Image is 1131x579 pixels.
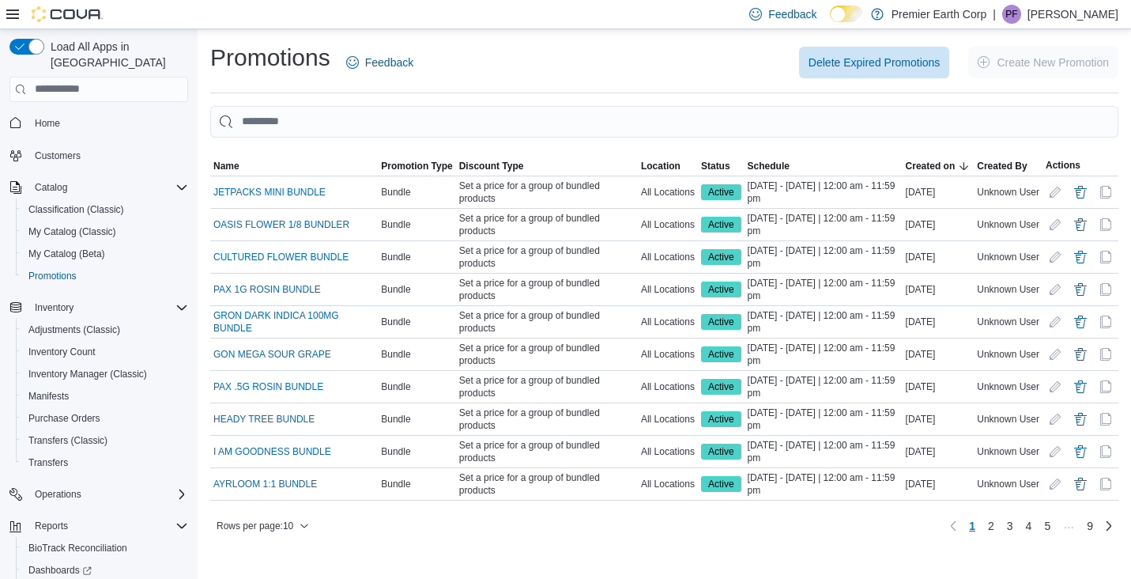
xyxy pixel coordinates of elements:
span: 4 [1026,518,1032,534]
div: [DATE] [903,475,975,494]
span: Active [708,477,734,491]
button: Delete Promotion [1071,312,1090,331]
button: Delete Promotion [1071,410,1090,429]
div: [DATE] [903,377,975,396]
span: Inventory Manager (Classic) [22,365,188,384]
span: Active [701,249,741,265]
span: Create New Promotion [997,55,1109,70]
button: Edit Promotion [1046,410,1065,429]
span: BioTrack Reconciliation [22,539,188,558]
span: Operations [28,485,188,504]
span: Delete Expired Promotions [809,55,941,70]
a: PAX .5G ROSIN BUNDLE [213,380,323,393]
span: Active [701,346,741,362]
span: Active [708,315,734,329]
a: GRON DARK INDICA 100MG BUNDLE [213,309,375,335]
button: Schedule [745,157,903,176]
div: Set a price for a group of bundled products [456,468,638,500]
span: Active [708,250,734,264]
button: Inventory [28,298,80,317]
button: Manifests [16,385,194,407]
div: [DATE] [903,215,975,234]
div: [DATE] [903,183,975,202]
span: Discount Type [459,160,524,172]
button: Classification (Classic) [16,199,194,221]
a: Page 9 of 9 [1080,513,1099,539]
span: Home [35,117,60,130]
div: [DATE] [903,280,975,299]
span: All Locations [641,348,695,361]
span: All Locations [641,218,695,231]
div: Set a price for a group of bundled products [456,339,638,370]
button: Operations [28,485,88,504]
span: Purchase Orders [28,412,100,425]
span: Bundle [381,478,410,490]
span: Catalog [35,181,67,194]
a: Page 2 of 9 [982,513,1001,539]
span: 1 [969,518,975,534]
span: Customers [35,149,81,162]
h1: Promotions [210,42,330,74]
button: Delete Promotion [1071,280,1090,299]
button: Edit Promotion [1046,442,1065,461]
span: Bundle [381,186,410,199]
button: Delete Expired Promotions [799,47,950,78]
div: [DATE] [903,248,975,267]
span: Manifests [22,387,188,406]
a: Transfers [22,453,74,472]
a: AYRLOOM 1:1 BUNDLE [213,478,317,490]
span: 5 [1044,518,1050,534]
span: Bundle [381,413,410,426]
button: Clone Promotion [1096,312,1115,331]
span: My Catalog (Beta) [22,244,188,263]
span: Active [708,445,734,459]
a: Adjustments (Classic) [22,320,126,339]
span: Transfers (Classic) [22,431,188,450]
span: [DATE] - [DATE] | 12:00 am - 11:59 pm [748,342,899,367]
div: Set a price for a group of bundled products [456,403,638,435]
button: Delete Promotion [1071,475,1090,494]
button: Previous page [944,517,963,535]
img: Cova [32,6,103,22]
button: Status [698,157,745,176]
span: My Catalog (Beta) [28,248,105,260]
a: Inventory Count [22,342,102,361]
a: My Catalog (Beta) [22,244,111,263]
span: Reports [35,520,68,532]
button: Catalog [28,178,74,197]
span: Unknown User [977,251,1039,263]
span: Rows per page : 10 [217,520,293,532]
p: [PERSON_NAME] [1027,5,1118,24]
span: Active [701,184,741,200]
a: My Catalog (Classic) [22,222,123,241]
span: Bundle [381,380,410,393]
a: I AM GOODNESS BUNDLE [213,445,331,458]
span: Catalog [28,178,188,197]
span: Unknown User [977,348,1039,361]
span: Active [701,411,741,427]
button: Clone Promotion [1096,248,1115,267]
span: Name [213,160,239,172]
span: Promotions [28,270,77,282]
button: Edit Promotion [1046,280,1065,299]
span: Dark Mode [830,22,831,23]
span: Classification (Classic) [22,200,188,219]
span: Classification (Classic) [28,203,124,216]
nav: Pagination for table: [944,513,1118,539]
span: Adjustments (Classic) [22,320,188,339]
ul: Pagination for table: [963,513,1099,539]
button: Delete Promotion [1071,215,1090,234]
span: Promotions [22,267,188,286]
span: Unknown User [977,413,1039,426]
span: Active [708,412,734,426]
button: Purchase Orders [16,407,194,430]
a: Transfers (Classic) [22,431,114,450]
span: Inventory [28,298,188,317]
span: Inventory Manager (Classic) [28,368,147,380]
span: Active [701,217,741,233]
span: 2 [988,518,994,534]
span: Operations [35,488,81,501]
a: Inventory Manager (Classic) [22,365,153,384]
div: [DATE] [903,410,975,429]
a: OASIS FLOWER 1/8 BUNDLER [213,218,349,231]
